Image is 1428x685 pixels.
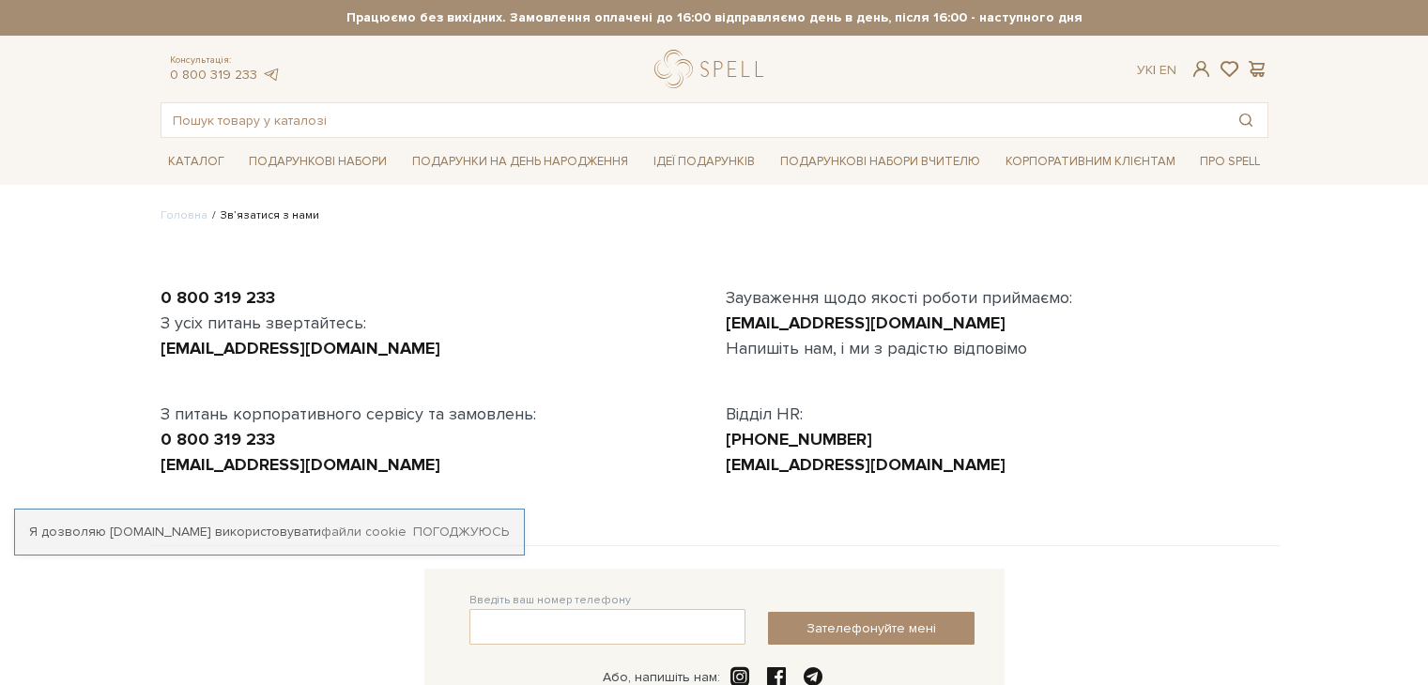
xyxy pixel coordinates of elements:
a: logo [654,50,772,88]
a: Ідеї подарунків [646,147,762,176]
a: Подарунки на День народження [405,147,636,176]
a: [EMAIL_ADDRESS][DOMAIN_NAME] [161,454,440,475]
a: [EMAIL_ADDRESS][DOMAIN_NAME] [726,312,1006,333]
a: Подарункові набори Вчителю [773,145,988,177]
div: Я дозволяю [DOMAIN_NAME] використовувати [15,524,524,540]
a: Головна [161,208,207,222]
a: Про Spell [1192,147,1267,176]
div: Ук [1137,62,1176,79]
a: telegram [262,67,281,83]
div: З усіх питань звертайтесь: З питань корпоративного сервісу та замовлень: [149,285,714,478]
label: Введіть ваш номер телефону [469,592,631,609]
a: 0 800 319 233 [161,429,275,449]
a: 0 800 319 233 [161,287,275,308]
a: Каталог [161,147,232,176]
span: Консультація: [170,54,281,67]
a: Корпоративним клієнтам [998,147,1183,176]
a: En [1159,62,1176,78]
a: 0 800 319 233 [170,67,257,83]
li: Зв’язатися з нами [207,207,319,224]
a: Подарункові набори [241,147,394,176]
a: [PHONE_NUMBER] [726,429,872,449]
strong: Працюємо без вихідних. Замовлення оплачені до 16:00 відправляємо день в день, після 16:00 - насту... [161,9,1268,26]
a: [EMAIL_ADDRESS][DOMAIN_NAME] [726,454,1006,475]
button: Пошук товару у каталозі [1224,103,1267,137]
span: | [1153,62,1156,78]
a: файли cookie [321,524,407,540]
div: Зауваження щодо якості роботи приймаємо: Напишіть нам, і ми з радістю відповімо Відділ HR: [714,285,1280,478]
input: Пошук товару у каталозі [161,103,1224,137]
a: [EMAIL_ADDRESS][DOMAIN_NAME] [161,338,440,358]
button: Зателефонуйте мені [768,612,975,645]
a: Погоджуюсь [413,524,509,540]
